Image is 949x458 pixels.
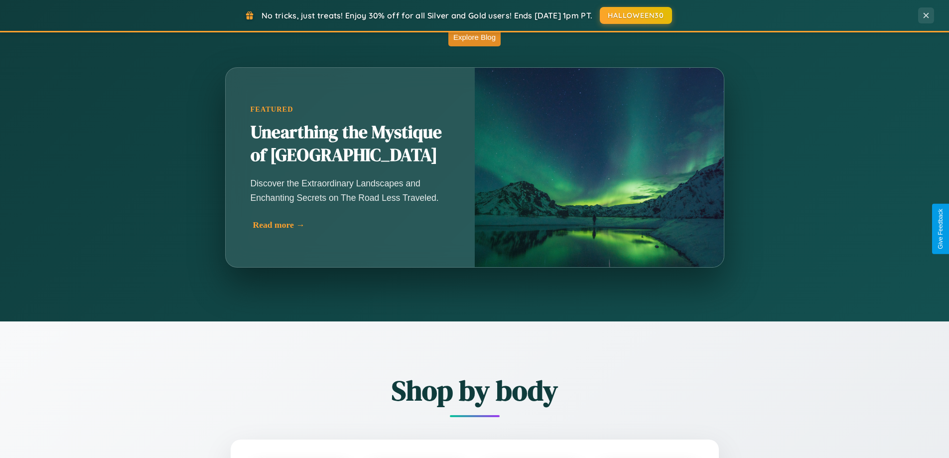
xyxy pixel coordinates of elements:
button: HALLOWEEN30 [600,7,672,24]
div: Read more → [253,220,452,230]
p: Discover the Extraordinary Landscapes and Enchanting Secrets on The Road Less Traveled. [251,176,450,204]
div: Featured [251,105,450,114]
span: No tricks, just treats! Enjoy 30% off for all Silver and Gold users! Ends [DATE] 1pm PT. [262,10,592,20]
div: Give Feedback [937,209,944,249]
button: Explore Blog [448,28,501,46]
h2: Shop by body [176,371,774,410]
h2: Unearthing the Mystique of [GEOGRAPHIC_DATA] [251,121,450,167]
